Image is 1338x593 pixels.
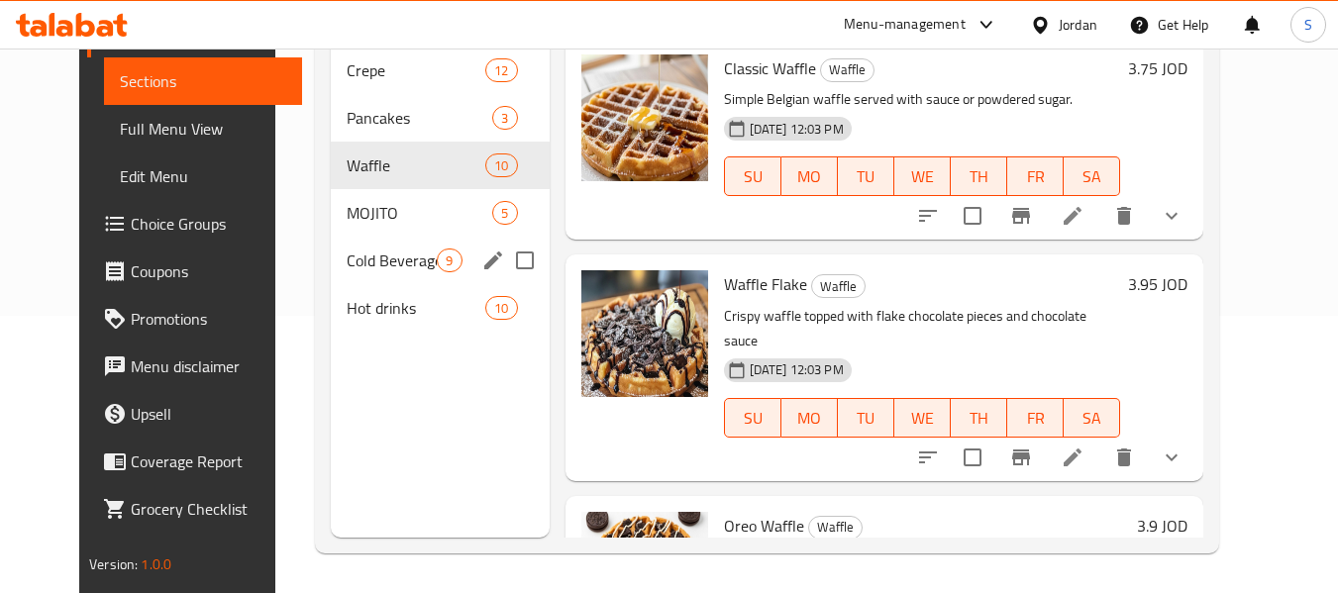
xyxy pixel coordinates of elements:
[820,58,875,82] div: Waffle
[821,58,874,81] span: Waffle
[1128,270,1187,298] h6: 3.95 JOD
[331,39,549,340] nav: Menu sections
[1059,14,1097,36] div: Jordan
[347,248,437,272] span: Cold Beverages
[438,251,461,270] span: 9
[87,390,303,438] a: Upsell
[331,142,549,189] div: Waffle10
[131,307,287,331] span: Promotions
[1072,404,1112,433] span: SA
[838,156,894,196] button: TU
[724,511,804,541] span: Oreo Waffle
[131,497,287,521] span: Grocery Checklist
[331,237,549,284] div: Cold Beverages9edit
[789,404,830,433] span: MO
[724,304,1121,353] p: Crispy waffle topped with flake chocolate pieces and chocolate sauce
[781,156,838,196] button: MO
[1072,162,1112,191] span: SA
[894,156,951,196] button: WE
[1100,434,1148,481] button: delete
[733,162,773,191] span: SU
[846,404,886,433] span: TU
[789,162,830,191] span: MO
[131,354,287,378] span: Menu disclaimer
[902,162,943,191] span: WE
[87,343,303,390] a: Menu disclaimer
[87,200,303,247] a: Choice Groups
[131,212,287,236] span: Choice Groups
[724,87,1121,112] p: Simple Belgian waffle served with sauce or powdered sugar.
[1061,445,1084,469] a: Edit menu item
[141,551,171,577] span: 1.0.0
[347,296,485,320] span: Hot drinks
[485,58,517,82] div: items
[478,246,508,275] button: edit
[904,192,952,240] button: sort-choices
[724,156,781,196] button: SU
[104,105,303,152] a: Full Menu View
[493,109,516,128] span: 3
[733,404,773,433] span: SU
[904,434,952,481] button: sort-choices
[492,201,517,225] div: items
[486,156,516,175] span: 10
[87,485,303,533] a: Grocery Checklist
[131,449,287,473] span: Coverage Report
[87,295,303,343] a: Promotions
[808,516,863,540] div: Waffle
[347,58,485,82] span: Crepe
[894,398,951,438] button: WE
[1007,156,1064,196] button: FR
[724,398,781,438] button: SU
[1137,512,1187,540] h6: 3.9 JOD
[331,94,549,142] div: Pancakes3
[347,106,492,130] span: Pancakes
[997,192,1045,240] button: Branch-specific-item
[120,117,287,141] span: Full Menu View
[120,164,287,188] span: Edit Menu
[959,162,999,191] span: TH
[1100,192,1148,240] button: delete
[331,189,549,237] div: MOJITO5
[1148,192,1195,240] button: show more
[347,201,492,225] span: MOJITO
[724,53,816,83] span: Classic Waffle
[131,259,287,283] span: Coupons
[781,398,838,438] button: MO
[104,152,303,200] a: Edit Menu
[902,404,943,433] span: WE
[1015,404,1056,433] span: FR
[1160,204,1184,228] svg: Show Choices
[846,162,886,191] span: TU
[1304,14,1312,36] span: S
[1064,156,1120,196] button: SA
[959,404,999,433] span: TH
[724,269,807,299] span: Waffle Flake
[952,437,993,478] span: Select to update
[1148,434,1195,481] button: show more
[492,106,517,130] div: items
[811,274,866,298] div: Waffle
[486,61,516,80] span: 12
[486,299,516,318] span: 10
[742,360,852,379] span: [DATE] 12:03 PM
[1007,398,1064,438] button: FR
[331,47,549,94] div: Crepe12
[1160,445,1184,469] svg: Show Choices
[347,153,485,177] span: Waffle
[493,204,516,223] span: 5
[809,516,862,539] span: Waffle
[812,275,865,298] span: Waffle
[485,153,517,177] div: items
[844,13,966,37] div: Menu-management
[104,57,303,105] a: Sections
[87,438,303,485] a: Coverage Report
[952,195,993,237] span: Select to update
[331,284,549,332] div: Hot drinks10
[131,402,287,426] span: Upsell
[997,434,1045,481] button: Branch-specific-item
[87,247,303,295] a: Coupons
